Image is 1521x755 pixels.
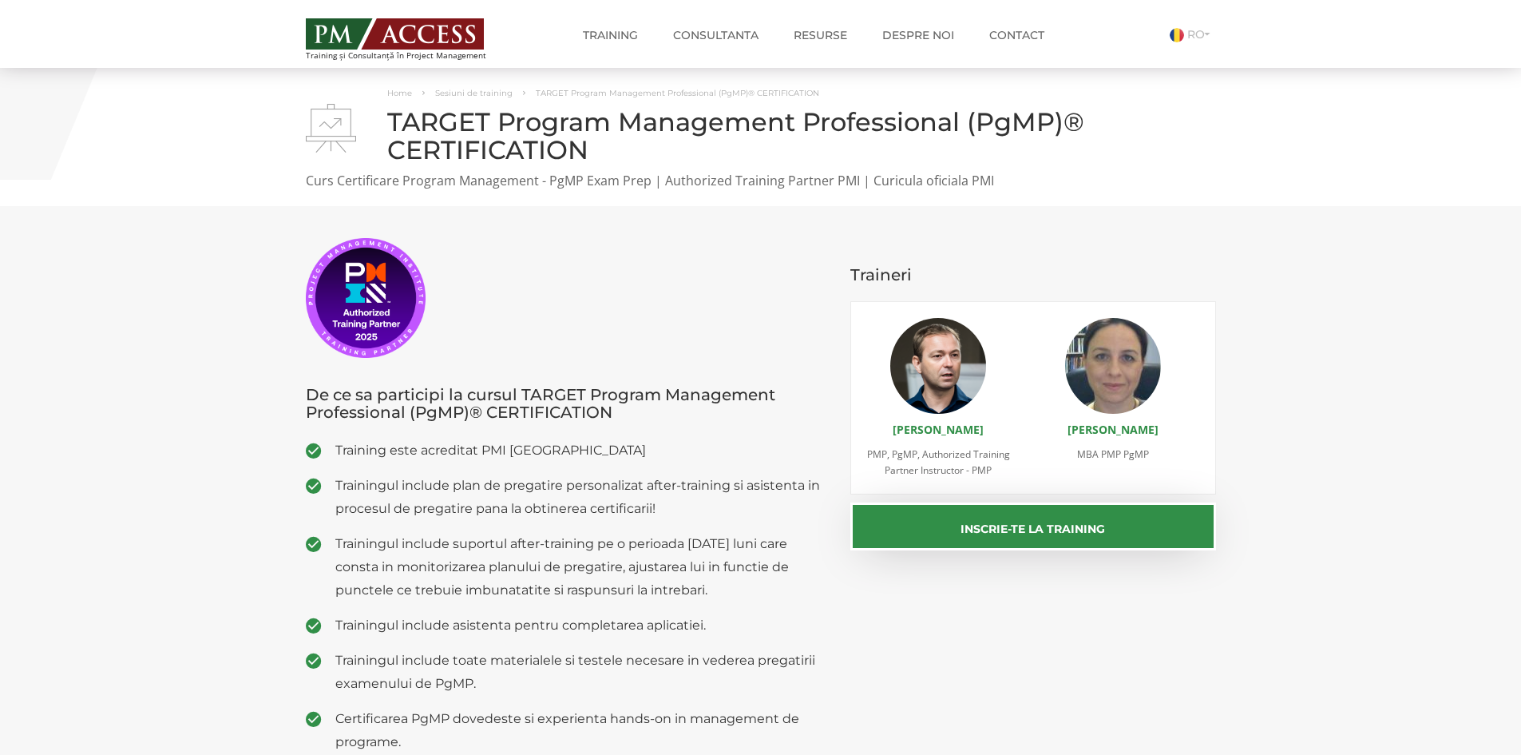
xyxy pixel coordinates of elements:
[536,88,819,98] span: TARGET Program Management Professional (PgMP)® CERTIFICATION
[335,649,827,695] span: Trainingul include toate materialele si testele necesare in vederea pregatirii examenului de PgMP.
[435,88,513,98] a: Sesiuni de training
[1077,447,1149,461] span: MBA PMP PgMP
[1170,27,1216,42] a: RO
[335,532,827,602] span: Trainingul include suportul after-training pe o perioada [DATE] luni care consta in monitorizarea...
[1065,318,1161,414] img: Monica Gaita
[306,108,1216,164] h1: TARGET Program Management Professional (PgMP)® CERTIFICATION
[1067,422,1159,437] a: [PERSON_NAME]
[977,19,1056,51] a: Contact
[1170,28,1184,42] img: Romana
[306,18,484,50] img: PM ACCESS - Echipa traineri si consultanti certificati PMP: Narciss Popescu, Mihai Olaru, Monica ...
[335,439,827,462] span: Training este acreditat PMI [GEOGRAPHIC_DATA]
[335,614,827,637] span: Trainingul include asistenta pentru completarea aplicatiei.
[306,104,356,153] img: TARGET Program Management Professional (PgMP)® CERTIFICATION
[306,386,827,421] h3: De ce sa participi la cursul TARGET Program Management Professional (PgMP)® CERTIFICATION
[893,422,984,437] a: [PERSON_NAME]
[661,19,770,51] a: Consultanta
[850,266,1216,284] h3: Traineri
[335,707,827,753] span: Certificarea PgMP dovedeste si experienta hands-on in management de programe.
[306,14,516,60] a: Training și Consultanță în Project Management
[306,51,516,60] span: Training și Consultanță în Project Management
[335,474,827,520] span: Trainingul include plan de pregatire personalizat after-training si asistenta in procesul de preg...
[782,19,859,51] a: Resurse
[571,19,650,51] a: Training
[867,447,1010,477] span: PMP, PgMP, Authorized Training Partner Instructor - PMP
[387,88,412,98] a: Home
[850,503,1216,550] button: Inscrie-te la training
[306,172,1216,190] p: Curs Certificare Program Management - PgMP Exam Prep | Authorized Training Partner PMI | Curicula...
[870,19,966,51] a: Despre noi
